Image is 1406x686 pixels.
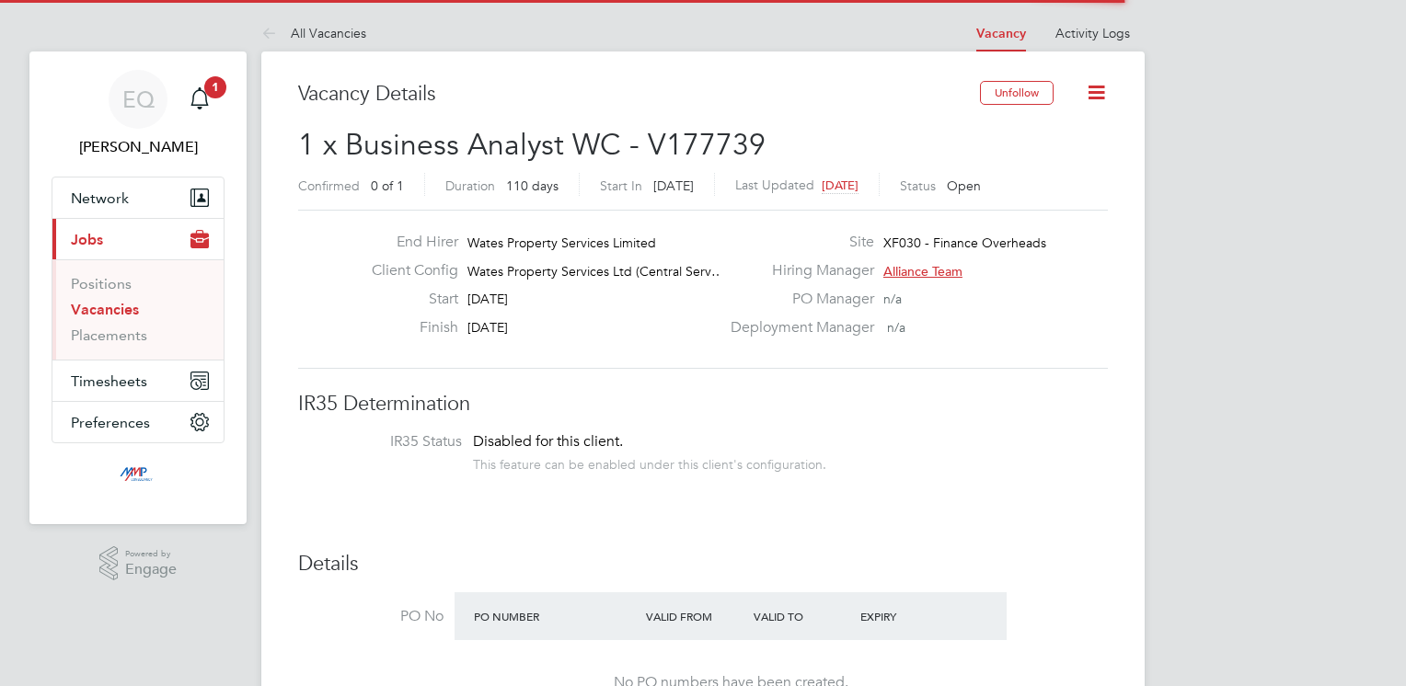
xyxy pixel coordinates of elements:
[52,136,225,158] span: Eva Quinn
[600,177,642,194] label: Start In
[298,127,766,163] span: 1 x Business Analyst WC - V177739
[52,70,225,158] a: EQ[PERSON_NAME]
[298,391,1108,417] h3: IR35 Determination
[298,607,444,626] label: PO No
[641,600,749,633] div: Valid From
[357,290,458,309] label: Start
[29,51,247,524] nav: Main navigation
[467,234,656,251] span: Wates Property Services Limited
[720,290,874,309] label: PO Manager
[112,462,165,491] img: mmpconsultancy-logo-retina.png
[467,291,508,307] span: [DATE]
[298,177,360,194] label: Confirmed
[298,81,980,108] h3: Vacancy Details
[473,452,826,473] div: This feature can be enabled under this client's configuration.
[1055,25,1130,41] a: Activity Logs
[473,432,623,451] span: Disabled for this client.
[181,70,218,129] a: 1
[71,231,103,248] span: Jobs
[125,546,177,562] span: Powered by
[99,546,178,581] a: Powered byEngage
[71,301,139,318] a: Vacancies
[52,360,224,401] button: Timesheets
[52,177,224,218] button: Network
[357,233,458,252] label: End Hirer
[822,177,859,193] span: [DATE]
[445,177,495,194] label: Duration
[469,600,641,633] div: PO Number
[947,177,981,194] span: Open
[52,402,224,442] button: Preferences
[467,263,724,280] span: Wates Property Services Ltd (Central Serv…
[506,177,559,194] span: 110 days
[71,372,147,390] span: Timesheets
[204,76,226,98] span: 1
[720,261,874,280] label: Hiring Manager
[980,81,1054,105] button: Unfollow
[52,462,225,491] a: Go to home page
[735,177,814,193] label: Last Updated
[71,189,129,207] span: Network
[749,600,857,633] div: Valid To
[71,414,150,431] span: Preferences
[720,318,874,337] label: Deployment Manager
[976,26,1026,41] a: Vacancy
[357,261,458,280] label: Client Config
[125,562,177,577] span: Engage
[71,275,132,292] a: Positions
[887,319,905,336] span: n/a
[900,177,936,194] label: Status
[883,263,962,280] span: Alliance Team
[720,233,874,252] label: Site
[122,87,155,111] span: EQ
[317,432,462,452] label: IR35 Status
[52,259,224,360] div: Jobs
[52,219,224,259] button: Jobs
[261,25,366,41] a: All Vacancies
[883,291,902,307] span: n/a
[467,319,508,336] span: [DATE]
[71,326,147,344] a: Placements
[371,177,404,194] span: 0 of 1
[856,600,963,633] div: Expiry
[883,234,1046,251] span: XF030 - Finance Overheads
[653,177,694,194] span: [DATE]
[357,318,458,337] label: Finish
[298,551,1108,577] h3: Details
